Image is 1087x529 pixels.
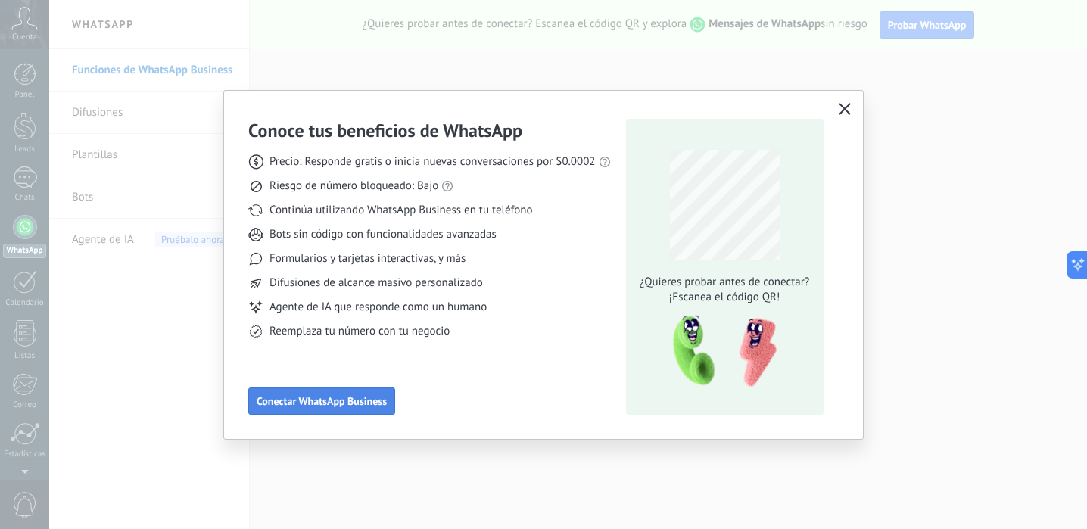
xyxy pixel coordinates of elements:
span: ¡Escanea el código QR! [635,290,814,305]
img: qr-pic-1x.png [660,311,780,392]
span: Precio: Responde gratis o inicia nuevas conversaciones por $0.0002 [269,154,596,170]
span: Continúa utilizando WhatsApp Business en tu teléfono [269,203,532,218]
span: Riesgo de número bloqueado: Bajo [269,179,438,194]
span: Difusiones de alcance masivo personalizado [269,275,483,291]
span: Bots sin código con funcionalidades avanzadas [269,227,497,242]
span: Agente de IA que responde como un humano [269,300,487,315]
span: Reemplaza tu número con tu negocio [269,324,450,339]
span: Formularios y tarjetas interactivas, y más [269,251,466,266]
button: Conectar WhatsApp Business [248,387,395,415]
span: ¿Quieres probar antes de conectar? [635,275,814,290]
h3: Conoce tus beneficios de WhatsApp [248,119,522,142]
span: Conectar WhatsApp Business [257,396,387,406]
